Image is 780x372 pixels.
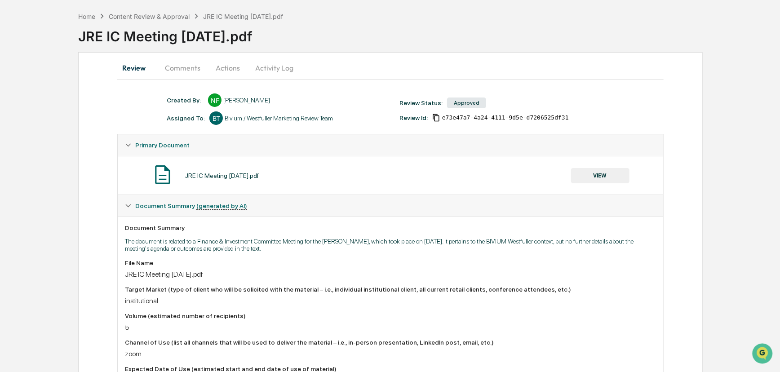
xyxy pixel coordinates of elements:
div: Primary Document [118,156,663,195]
a: 🔎Data Lookup [5,197,60,213]
div: Assigned To: [167,115,205,122]
div: We're available if you need us! [40,78,124,85]
div: Target Market (type of client who will be solicited with the material – i.e., individual institut... [125,286,656,293]
img: 1746055101610-c473b297-6a78-478c-a979-82029cc54cd1 [9,69,25,85]
button: VIEW [571,168,629,183]
img: Rachel Stanley [9,114,23,128]
div: Review Id: [399,114,428,121]
p: The document is related to a Finance & Investment Committee Meeting for the [PERSON_NAME], which ... [125,238,656,252]
span: Pylon [89,223,109,230]
div: File Name [125,259,656,266]
p: How can we help? [9,19,164,33]
button: Start new chat [153,71,164,82]
button: Review [117,57,158,79]
a: Powered byPylon [63,222,109,230]
div: NF [208,93,222,107]
div: secondary tabs example [117,57,663,79]
span: Preclearance [18,184,58,193]
div: Bivium / Westfuller Marketing Review Team [225,115,333,122]
div: Review Status: [399,99,443,106]
button: Comments [158,57,208,79]
div: Document Summary [125,224,656,231]
div: JRE IC Meeting [DATE].pdf [125,270,656,279]
div: 🖐️ [9,185,16,192]
button: Activity Log [248,57,301,79]
div: Volume (estimated number of recipients) [125,312,656,319]
div: Document Summary (generated by AI) [118,195,663,217]
span: [PERSON_NAME] [28,122,73,129]
span: [DATE] [80,122,98,129]
div: Content Review & Approval [109,13,190,20]
div: JRE IC Meeting [DATE].pdf [78,21,780,44]
button: See all [139,98,164,109]
div: [PERSON_NAME] [223,97,270,104]
div: Past conversations [9,100,60,107]
div: 🗄️ [65,185,72,192]
div: Created By: ‎ ‎ [167,97,204,104]
div: JRE IC Meeting [DATE].pdf [185,172,259,179]
div: Primary Document [118,134,663,156]
img: 8933085812038_c878075ebb4cc5468115_72.jpg [19,69,35,85]
div: 🔎 [9,202,16,209]
span: [PERSON_NAME] [28,146,73,154]
button: Actions [208,57,248,79]
div: Approved [447,97,486,108]
span: • [75,146,78,154]
div: Home [78,13,95,20]
div: Start new chat [40,69,147,78]
span: • [75,122,78,129]
span: Data Lookup [18,201,57,210]
span: Primary Document [135,142,190,149]
div: JRE IC Meeting [DATE].pdf [203,13,283,20]
iframe: Open customer support [751,342,776,367]
img: Rachel Stanley [9,138,23,152]
span: Attestations [74,184,111,193]
a: 🗄️Attestations [62,180,115,196]
a: 🖐️Preclearance [5,180,62,196]
div: 5 [125,323,656,332]
u: (generated by AI) [196,202,247,210]
div: Channel of Use (list all channels that will be used to deliver the material – i.e., in-person pre... [125,339,656,346]
div: zoom [125,350,656,358]
span: [DATE] [80,146,98,154]
span: e73e47a7-4a24-4111-9d5e-d7206525df31 [442,114,569,121]
div: BT [209,111,223,125]
div: institutional [125,297,656,305]
img: Document Icon [151,164,174,186]
span: Document Summary [135,202,247,209]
